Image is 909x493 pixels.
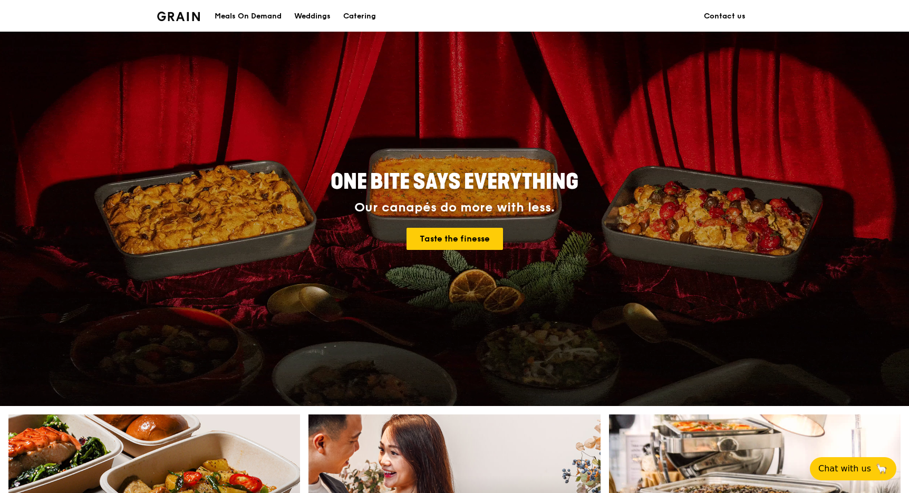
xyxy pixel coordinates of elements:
[157,12,200,21] img: Grain
[331,169,578,195] span: ONE BITE SAYS EVERYTHING
[875,462,888,475] span: 🦙
[265,200,644,215] div: Our canapés do more with less.
[343,1,376,32] div: Catering
[337,1,382,32] a: Catering
[810,457,896,480] button: Chat with us🦙
[698,1,752,32] a: Contact us
[215,1,282,32] div: Meals On Demand
[294,1,331,32] div: Weddings
[407,228,503,250] a: Taste the finesse
[288,1,337,32] a: Weddings
[818,462,871,475] span: Chat with us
